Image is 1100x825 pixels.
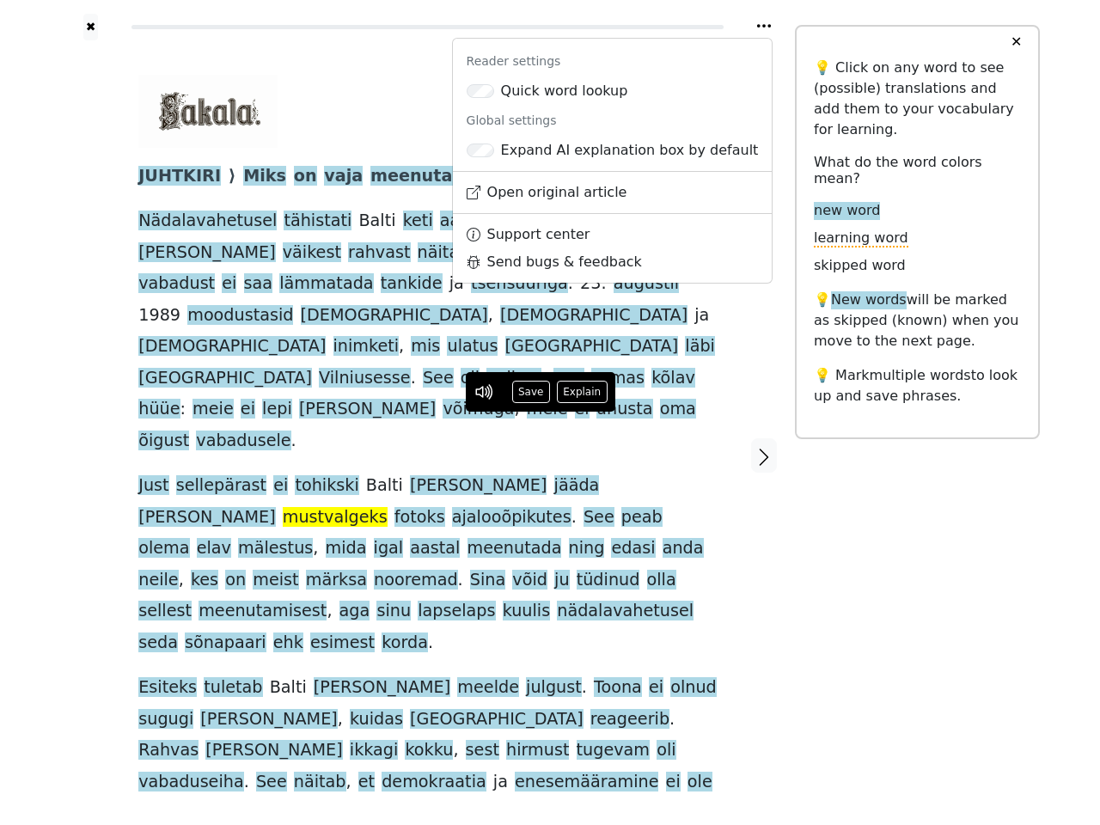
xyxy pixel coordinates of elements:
span: läbi [685,336,715,357]
span: . [582,677,587,699]
span: multiple words [870,367,971,383]
span: aga [553,368,584,389]
span: . [411,368,416,389]
span: [PERSON_NAME] [299,399,436,420]
span: tugevam [577,740,650,761]
span: ju [554,570,570,591]
span: New words [831,291,907,309]
span: . [291,431,296,452]
span: elav [197,538,231,559]
span: kokku [405,740,453,761]
span: [PERSON_NAME] [138,507,275,529]
span: märksa [306,570,367,591]
span: julgust [526,677,582,699]
span: hirmust [506,740,569,761]
span: , [453,740,458,761]
span: tsensuuriga [471,273,568,295]
span: jääda [554,475,600,497]
a: Expand AI explanation box by default [453,137,773,164]
span: sinu [376,601,411,622]
span: Balti [270,677,307,699]
a: Quick word lookup [453,77,773,105]
span: ei [222,273,236,295]
span: oli [461,368,480,389]
p: 💡 will be marked as skipped (known) when you move to the next page. [814,290,1021,351]
span: demokraatia [382,772,486,793]
p: 💡 Click on any word to see (possible) translations and add them to your vocabulary for learning. [814,58,1021,140]
span: [PERSON_NAME] [314,677,450,699]
span: , [346,772,351,793]
button: ✖ [83,14,98,40]
span: meenutada [467,538,562,559]
span: oli [657,740,675,761]
h6: What do the word colors mean? [814,154,1021,186]
span: kuidas [350,709,403,730]
span: ei [273,475,288,497]
span: kes [191,570,218,591]
span: olema [138,538,189,559]
span: , [399,336,404,357]
span: See [584,507,614,529]
span: ei [666,772,681,793]
span: meie [192,399,234,420]
span: igal [374,538,404,559]
span: samas [591,368,645,389]
span: seda [138,632,178,654]
span: JUHTKIRI [138,166,221,187]
span: new word [814,202,880,220]
span: neile [138,570,178,591]
span: lepi [262,399,292,420]
span: Rahvas [138,740,199,761]
span: korda [382,632,428,654]
span: mis [411,336,440,357]
span: . [669,709,675,730]
span: sugugi [138,709,193,730]
span: tuletab [204,677,262,699]
span: . [568,273,573,295]
span: ehk [273,632,303,654]
span: [PERSON_NAME] [410,475,547,497]
span: vabadust [138,273,215,295]
span: , [541,368,547,389]
span: olnud [670,677,717,699]
span: Sina [470,570,505,591]
span: [DEMOGRAPHIC_DATA] [500,305,687,327]
span: Just [138,475,168,497]
span: aga [339,601,370,622]
span: tohikski [295,475,358,497]
span: unusta [596,399,653,420]
span: hüüe [138,399,180,420]
span: sellest [138,601,192,622]
span: ikkagi [350,740,399,761]
span: ⟩ [229,166,236,187]
span: rahvast [348,242,410,264]
span: ning [569,538,605,559]
span: . [571,507,577,529]
span: reageerib [590,709,669,730]
span: anda [663,538,704,559]
div: Global settings [453,105,773,137]
span: Balti [366,475,403,497]
span: inimketi [333,336,400,357]
span: aastal [410,538,460,559]
button: ✕ [1000,27,1032,58]
span: vabadusele [196,431,290,452]
span: 1989 [138,305,180,327]
span: tankide [381,273,443,295]
span: [PERSON_NAME] [138,242,275,264]
span: 23 [580,273,601,295]
span: et [358,772,375,793]
span: esimest [310,632,375,654]
span: näitasid [418,242,483,264]
span: edasi [611,538,655,559]
div: Reader settings [453,46,773,77]
span: oma [660,399,696,420]
span: . [244,772,249,793]
span: ulatus [447,336,498,357]
span: ja [449,273,464,295]
span: kuulis [503,601,551,622]
span: võid [512,570,547,591]
span: , [488,305,493,327]
span: on [294,166,317,187]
